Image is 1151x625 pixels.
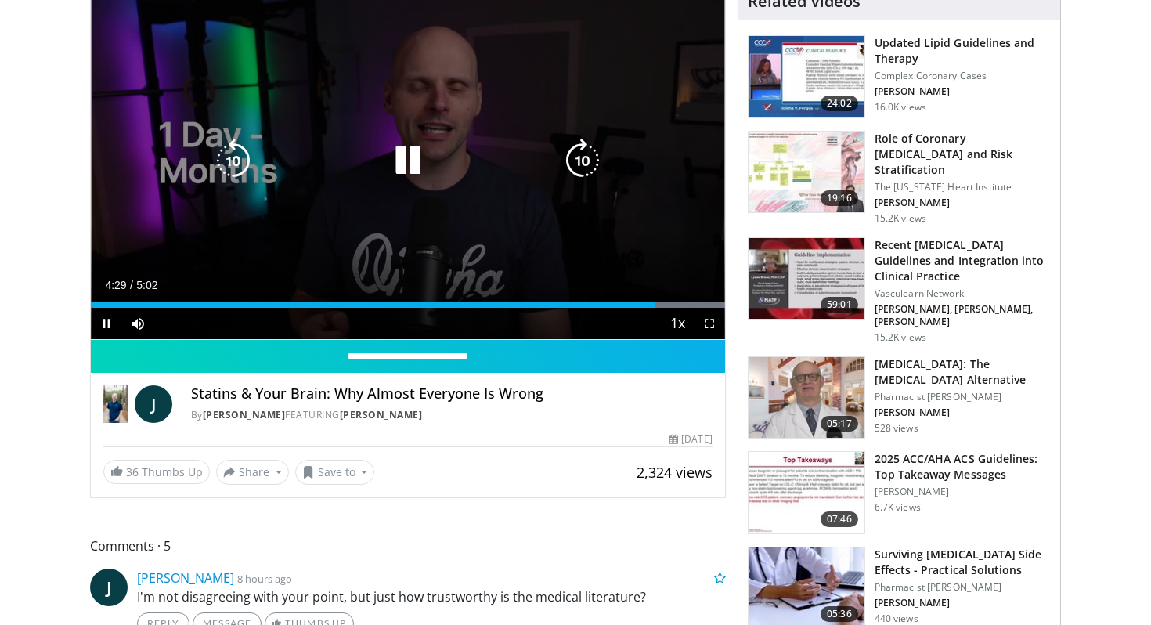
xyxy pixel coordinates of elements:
[135,385,172,423] a: J
[91,302,725,308] div: Progress Bar
[875,70,1051,82] p: Complex Coronary Cases
[875,85,1051,98] p: [PERSON_NAME]
[662,308,694,339] button: Playback Rate
[875,287,1051,300] p: Vasculearn Network
[875,612,918,625] p: 440 views
[90,536,726,556] span: Comments 5
[295,460,375,485] button: Save to
[340,408,423,421] a: [PERSON_NAME]
[821,96,858,111] span: 24:02
[748,35,1051,118] a: 24:02 Updated Lipid Guidelines and Therapy Complex Coronary Cases [PERSON_NAME] 16.0K views
[669,432,712,446] div: [DATE]
[749,452,864,533] img: 369ac253-1227-4c00-b4e1-6e957fd240a8.150x105_q85_crop-smart_upscale.jpg
[875,547,1051,578] h3: Surviving [MEDICAL_DATA] Side Effects - Practical Solutions
[103,385,128,423] img: Dr. Jordan Rennicke
[216,460,289,485] button: Share
[875,356,1051,388] h3: [MEDICAL_DATA]: The [MEDICAL_DATA] Alternative
[749,132,864,213] img: 1efa8c99-7b8a-4ab5-a569-1c219ae7bd2c.150x105_q85_crop-smart_upscale.jpg
[875,597,1051,609] p: [PERSON_NAME]
[105,279,126,291] span: 4:29
[749,238,864,320] img: 87825f19-cf4c-4b91-bba1-ce218758c6bb.150x105_q85_crop-smart_upscale.jpg
[191,408,713,422] div: By FEATURING
[875,212,926,225] p: 15.2K views
[821,511,858,527] span: 07:46
[875,391,1051,403] p: Pharmacist [PERSON_NAME]
[875,303,1051,328] p: [PERSON_NAME], [PERSON_NAME], [PERSON_NAME]
[875,331,926,344] p: 15.2K views
[103,460,210,484] a: 36 Thumbs Up
[875,422,918,435] p: 528 views
[821,606,858,622] span: 05:36
[748,356,1051,439] a: 05:17 [MEDICAL_DATA]: The [MEDICAL_DATA] Alternative Pharmacist [PERSON_NAME] [PERSON_NAME] 528 v...
[122,308,153,339] button: Mute
[91,308,122,339] button: Pause
[137,587,726,606] p: I'm not disagreeing with your point, but just how trustworthy is the medical literature?
[875,581,1051,594] p: Pharmacist [PERSON_NAME]
[821,297,858,312] span: 59:01
[875,501,921,514] p: 6.7K views
[90,569,128,606] a: J
[875,451,1051,482] h3: 2025 ACC/AHA ACS Guidelines: Top Takeaway Messages
[191,385,713,403] h4: Statins & Your Brain: Why Almost Everyone Is Wrong
[637,463,713,482] span: 2,324 views
[203,408,286,421] a: [PERSON_NAME]
[237,572,292,586] small: 8 hours ago
[748,451,1051,534] a: 07:46 2025 ACC/AHA ACS Guidelines: Top Takeaway Messages [PERSON_NAME] 6.7K views
[694,308,725,339] button: Fullscreen
[875,237,1051,284] h3: Recent [MEDICAL_DATA] Guidelines and Integration into Clinical Practice
[875,131,1051,178] h3: Role of Coronary [MEDICAL_DATA] and Risk Stratification
[749,36,864,117] img: 77f671eb-9394-4acc-bc78-a9f077f94e00.150x105_q85_crop-smart_upscale.jpg
[130,279,133,291] span: /
[748,237,1051,344] a: 59:01 Recent [MEDICAL_DATA] Guidelines and Integration into Clinical Practice Vasculearn Network ...
[875,486,1051,498] p: [PERSON_NAME]
[749,357,864,439] img: ce9609b9-a9bf-4b08-84dd-8eeb8ab29fc6.150x105_q85_crop-smart_upscale.jpg
[875,35,1051,67] h3: Updated Lipid Guidelines and Therapy
[821,416,858,432] span: 05:17
[875,197,1051,209] p: [PERSON_NAME]
[137,569,234,587] a: [PERSON_NAME]
[821,190,858,206] span: 19:16
[136,279,157,291] span: 5:02
[875,406,1051,419] p: [PERSON_NAME]
[875,101,926,114] p: 16.0K views
[748,131,1051,225] a: 19:16 Role of Coronary [MEDICAL_DATA] and Risk Stratification The [US_STATE] Heart Institute [PER...
[875,181,1051,193] p: The [US_STATE] Heart Institute
[126,464,139,479] span: 36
